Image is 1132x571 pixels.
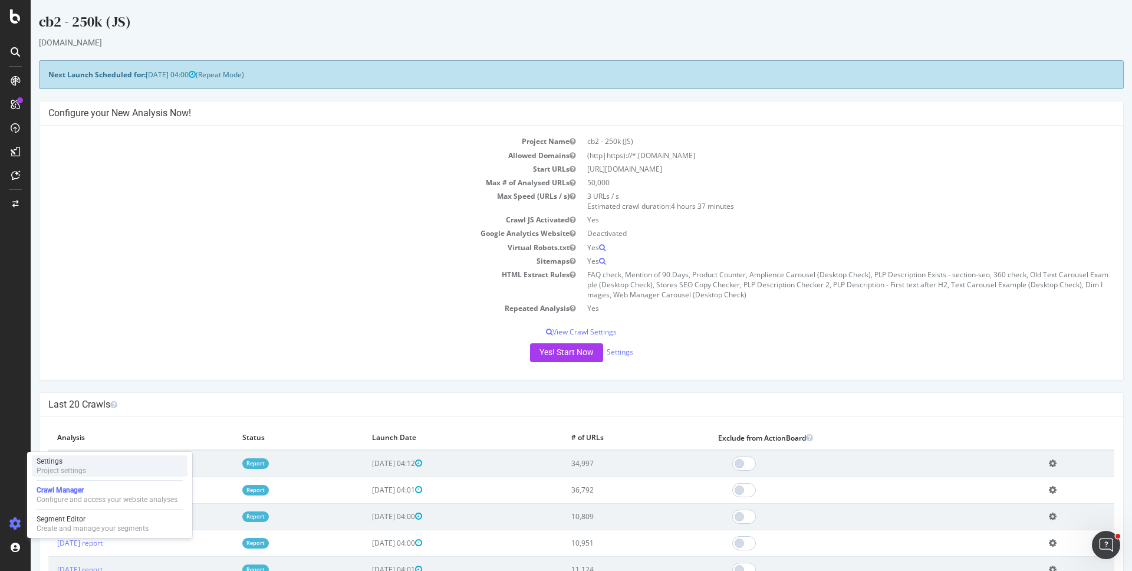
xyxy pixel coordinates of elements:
[551,241,1084,254] td: Yes
[532,477,679,503] td: 36,792
[551,301,1084,315] td: Yes
[551,254,1084,268] td: Yes
[37,457,86,466] div: Settings
[115,70,165,80] span: [DATE] 04:00
[18,301,551,315] td: Repeated Analysis
[32,513,187,534] a: Segment EditorCreate and manage your segments
[212,538,238,548] a: Report
[203,426,333,450] th: Status
[532,426,679,450] th: # of URLs
[37,524,149,533] div: Create and manage your segments
[532,530,679,556] td: 10,951
[27,538,72,548] a: [DATE] report
[576,347,603,357] a: Settings
[551,268,1084,301] td: FAQ check, Mention of 90 Days, Product Counter, Amplience Carousel (Desktop Check), PLP Descripti...
[212,458,238,468] a: Report
[551,189,1084,213] td: 3 URLs / s Estimated crawl duration:
[18,254,551,268] td: Sitemaps
[499,343,572,362] button: Yes! Start Now
[18,162,551,176] td: Start URLs
[341,485,391,495] span: [DATE] 04:01
[18,176,551,189] td: Max # of Analysed URLs
[37,466,86,475] div: Project settings
[679,426,1009,450] th: Exclude from ActionBoard
[551,134,1084,148] td: cb2 - 250k (JS)
[18,268,551,301] td: HTML Extract Rules
[341,538,391,548] span: [DATE] 04:00
[1092,531,1120,559] iframe: Intercom live chat
[341,511,391,521] span: [DATE] 04:00
[18,227,551,240] td: Google Analytics Website
[37,514,149,524] div: Segment Editor
[37,495,177,504] div: Configure and access your website analyses
[32,484,187,506] a: Crawl ManagerConfigure and access your website analyses
[18,399,1084,411] h4: Last 20 Crawls
[27,511,72,521] a: [DATE] report
[8,12,1093,37] div: cb2 - 250k (JS)
[27,458,72,468] a: [DATE] report
[333,426,532,450] th: Launch Date
[551,227,1084,240] td: Deactivated
[18,213,551,227] td: Crawl JS Activated
[532,503,679,530] td: 10,809
[37,485,177,495] div: Crawl Manager
[551,149,1084,162] td: (http|https)://*.[DOMAIN_NAME]
[18,241,551,254] td: Virtual Robots.txt
[212,485,238,495] a: Report
[18,149,551,162] td: Allowed Domains
[18,107,1084,119] h4: Configure your New Analysis Now!
[551,176,1084,189] td: 50,000
[551,162,1084,176] td: [URL][DOMAIN_NAME]
[8,37,1093,48] div: [DOMAIN_NAME]
[18,70,115,80] strong: Next Launch Scheduled for:
[212,511,238,521] a: Report
[18,134,551,148] td: Project Name
[551,213,1084,227] td: Yes
[27,485,72,495] a: [DATE] report
[18,327,1084,337] p: View Crawl Settings
[18,189,551,213] td: Max Speed (URLs / s)
[532,450,679,477] td: 34,997
[8,60,1093,89] div: (Repeat Mode)
[640,201,703,211] span: 4 hours 37 minutes
[18,426,203,450] th: Analysis
[341,458,391,468] span: [DATE] 04:12
[32,455,187,477] a: SettingsProject settings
